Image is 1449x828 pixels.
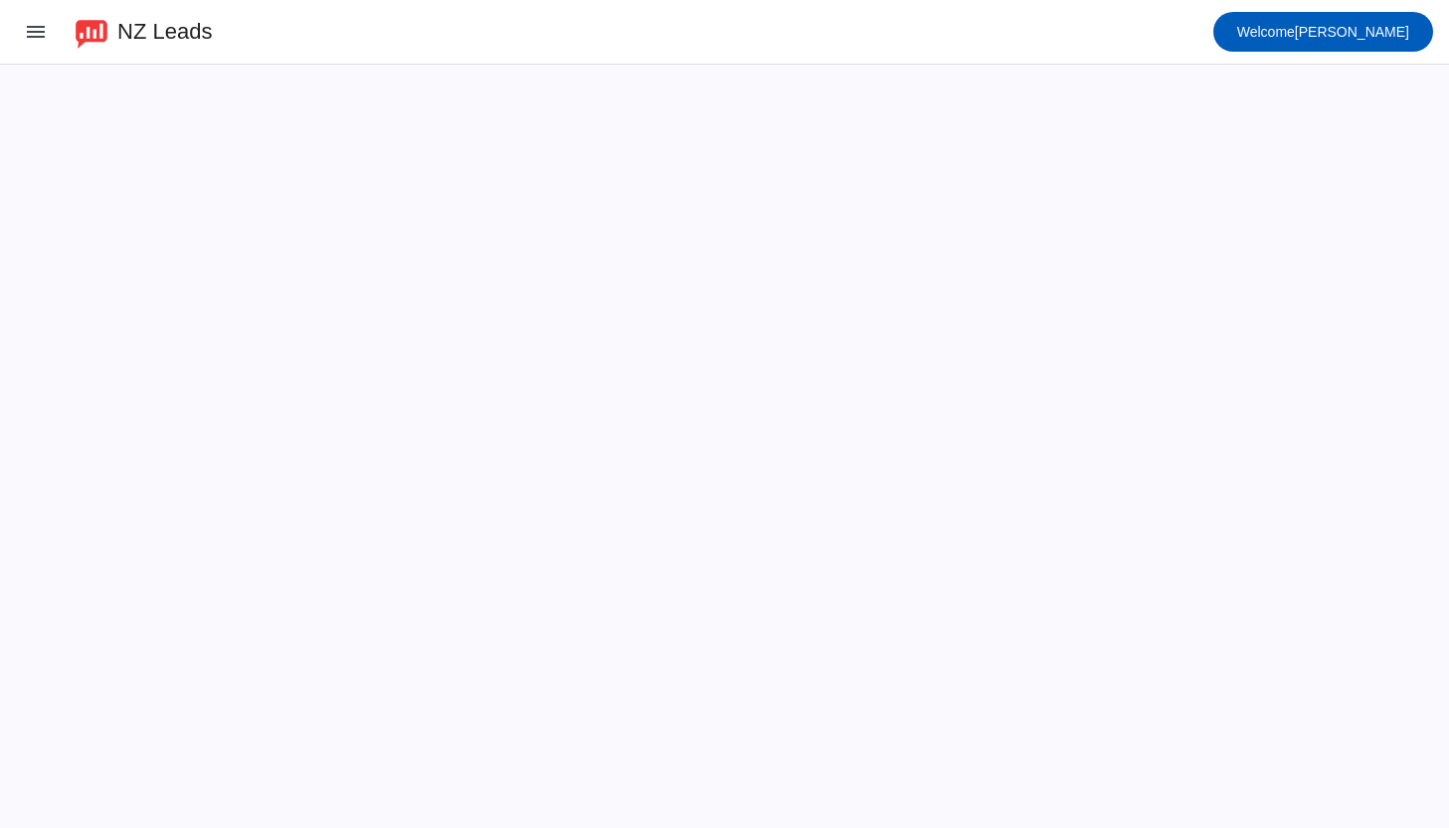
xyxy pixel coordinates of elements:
button: Welcome[PERSON_NAME] [1213,12,1433,52]
div: NZ Leads [117,18,212,46]
mat-icon: menu [24,20,48,44]
img: logo [76,15,107,49]
span: Welcome [1237,24,1295,40]
span: [PERSON_NAME] [1237,18,1409,46]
